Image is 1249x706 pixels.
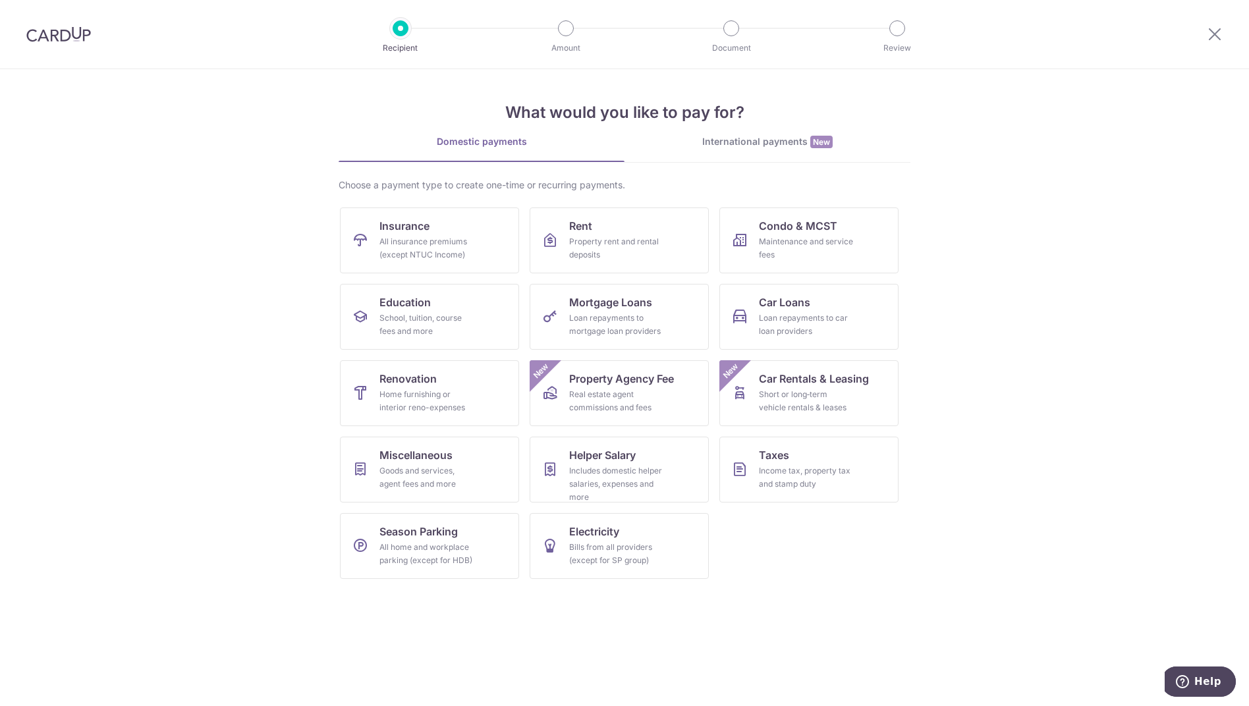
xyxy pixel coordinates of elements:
[719,437,899,502] a: TaxesIncome tax, property tax and stamp duty
[379,312,474,338] div: School, tuition, course fees and more
[379,371,437,387] span: Renovation
[339,101,910,124] h4: What would you like to pay for?
[569,371,674,387] span: Property Agency Fee
[339,178,910,192] div: Choose a payment type to create one-time or recurring payments.
[339,135,624,148] div: Domestic payments
[759,447,789,463] span: Taxes
[569,524,619,539] span: Electricity
[26,26,91,42] img: CardUp
[379,464,474,491] div: Goods and services, agent fees and more
[530,207,709,273] a: RentProperty rent and rental deposits
[569,447,636,463] span: Helper Salary
[1165,666,1236,699] iframe: Opens a widget where you can find more information
[340,207,519,273] a: InsuranceAll insurance premiums (except NTUC Income)
[517,41,615,55] p: Amount
[530,360,709,426] a: Property Agency FeeReal estate agent commissions and feesNew
[569,312,664,338] div: Loan repayments to mortgage loan providers
[569,464,664,504] div: Includes domestic helper salaries, expenses and more
[379,388,474,414] div: Home furnishing or interior reno-expenses
[569,388,664,414] div: Real estate agent commissions and fees
[379,541,474,567] div: All home and workplace parking (except for HDB)
[569,218,592,234] span: Rent
[759,371,869,387] span: Car Rentals & Leasing
[682,41,780,55] p: Document
[530,437,709,502] a: Helper SalaryIncludes domestic helper salaries, expenses and more
[759,312,854,338] div: Loan repayments to car loan providers
[759,388,854,414] div: Short or long‑term vehicle rentals & leases
[569,235,664,261] div: Property rent and rental deposits
[352,41,449,55] p: Recipient
[379,218,430,234] span: Insurance
[624,135,910,149] div: International payments
[340,284,519,350] a: EducationSchool, tuition, course fees and more
[720,360,742,382] span: New
[759,464,854,491] div: Income tax, property tax and stamp duty
[379,447,453,463] span: Miscellaneous
[379,294,431,310] span: Education
[848,41,946,55] p: Review
[30,9,57,21] span: Help
[379,524,458,539] span: Season Parking
[340,360,519,426] a: RenovationHome furnishing or interior reno-expenses
[530,513,709,579] a: ElectricityBills from all providers (except for SP group)
[569,541,664,567] div: Bills from all providers (except for SP group)
[719,360,899,426] a: Car Rentals & LeasingShort or long‑term vehicle rentals & leasesNew
[810,136,833,148] span: New
[759,235,854,261] div: Maintenance and service fees
[530,284,709,350] a: Mortgage LoansLoan repayments to mortgage loan providers
[340,513,519,579] a: Season ParkingAll home and workplace parking (except for HDB)
[379,235,474,261] div: All insurance premiums (except NTUC Income)
[759,294,810,310] span: Car Loans
[719,284,899,350] a: Car LoansLoan repayments to car loan providers
[530,360,552,382] span: New
[759,218,837,234] span: Condo & MCST
[719,207,899,273] a: Condo & MCSTMaintenance and service fees
[340,437,519,502] a: MiscellaneousGoods and services, agent fees and more
[569,294,652,310] span: Mortgage Loans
